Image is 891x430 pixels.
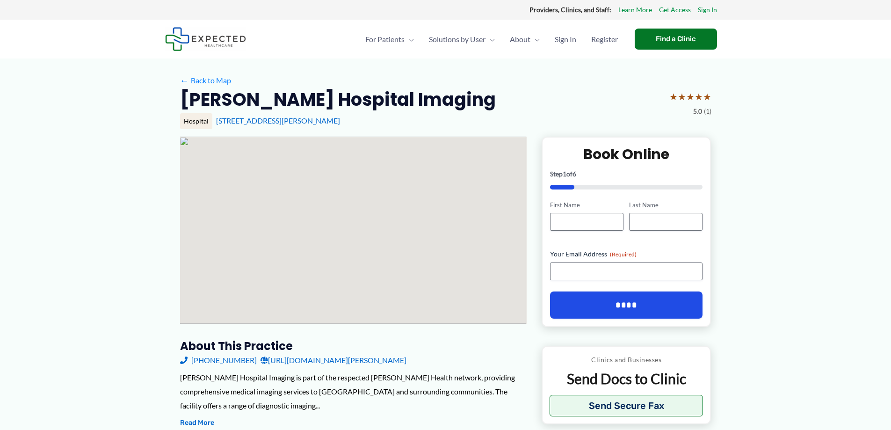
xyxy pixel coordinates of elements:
span: 1 [563,170,566,178]
span: About [510,23,530,56]
a: Sign In [547,23,584,56]
span: Menu Toggle [405,23,414,56]
span: ★ [703,88,711,105]
p: Clinics and Businesses [550,354,703,366]
a: [STREET_ADDRESS][PERSON_NAME] [216,116,340,125]
nav: Primary Site Navigation [358,23,625,56]
span: Menu Toggle [530,23,540,56]
span: 5.0 [693,105,702,117]
span: (1) [704,105,711,117]
button: Send Secure Fax [550,395,703,416]
p: Send Docs to Clinic [550,370,703,388]
img: Expected Healthcare Logo - side, dark font, small [165,27,246,51]
a: Sign In [698,4,717,16]
span: For Patients [365,23,405,56]
span: 6 [572,170,576,178]
span: Register [591,23,618,56]
h2: [PERSON_NAME] Hospital Imaging [180,88,496,111]
span: ← [180,76,189,85]
div: [PERSON_NAME] Hospital Imaging is part of the respected [PERSON_NAME] Health network, providing c... [180,371,527,412]
h2: Book Online [550,145,703,163]
button: Read More [180,417,214,429]
a: For PatientsMenu Toggle [358,23,421,56]
span: Menu Toggle [485,23,495,56]
span: ★ [695,88,703,105]
label: First Name [550,201,623,210]
span: ★ [686,88,695,105]
label: Last Name [629,201,703,210]
a: [PHONE_NUMBER] [180,353,257,367]
span: ★ [669,88,678,105]
a: Learn More [618,4,652,16]
a: Register [584,23,625,56]
h3: About this practice [180,339,527,353]
p: Step of [550,171,703,177]
div: Hospital [180,113,212,129]
a: [URL][DOMAIN_NAME][PERSON_NAME] [261,353,406,367]
label: Your Email Address [550,249,703,259]
span: (Required) [610,251,637,258]
strong: Providers, Clinics, and Staff: [529,6,611,14]
a: AboutMenu Toggle [502,23,547,56]
a: Find a Clinic [635,29,717,50]
span: Sign In [555,23,576,56]
span: ★ [678,88,686,105]
a: Solutions by UserMenu Toggle [421,23,502,56]
a: ←Back to Map [180,73,231,87]
span: Solutions by User [429,23,485,56]
a: Get Access [659,4,691,16]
